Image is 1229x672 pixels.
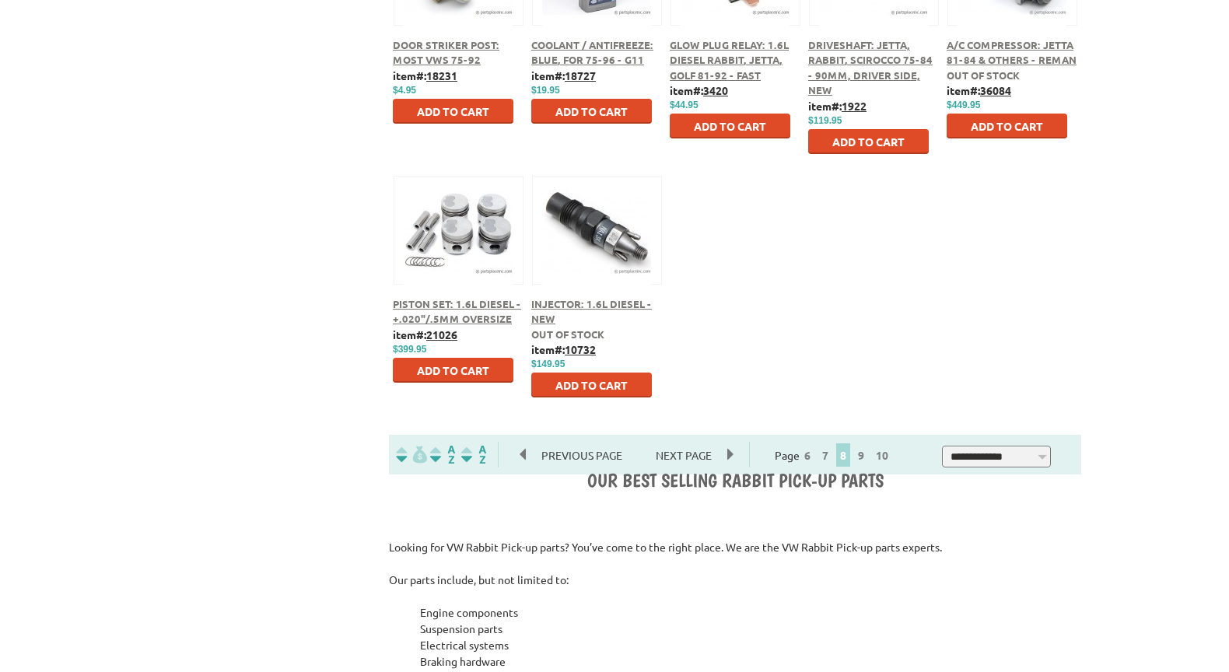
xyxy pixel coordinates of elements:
[947,68,1020,82] span: Out of stock
[832,135,905,149] span: Add to Cart
[458,446,489,464] img: Sort by Sales Rank
[808,99,867,113] b: item#:
[393,297,521,326] a: Piston Set: 1.6L Diesel - +.020"/.5mm Oversize
[872,448,892,462] a: 10
[531,99,652,124] button: Add to Cart
[520,448,640,462] a: Previous Page
[800,448,814,462] a: 6
[531,85,560,96] span: $19.95
[640,448,727,462] a: Next Page
[531,68,596,82] b: item#:
[670,114,790,138] button: Add to Cart
[420,604,1081,621] li: Engine components
[565,342,596,356] u: 10732
[420,653,1081,670] li: Braking hardware
[427,446,458,464] img: Sort by Headline
[694,119,766,133] span: Add to Cart
[426,68,457,82] u: 18231
[749,442,919,467] div: Page
[393,327,457,341] b: item#:
[426,327,457,341] u: 21026
[947,100,980,110] span: $449.95
[531,38,653,67] a: Coolant / Antifreeze: Blue, for 75-96 - G11
[640,443,727,467] span: Next Page
[971,119,1043,133] span: Add to Cart
[420,621,1081,637] li: Suspension parts
[670,38,789,82] a: Glow Plug Relay: 1.6L Diesel Rabbit, Jetta, Golf 81-92 - Fast
[818,448,832,462] a: 7
[555,378,628,392] span: Add to Cart
[420,637,1081,653] li: Electrical systems
[842,99,867,113] u: 1922
[531,373,652,397] button: Add to Cart
[417,104,489,118] span: Add to Cart
[565,68,596,82] u: 18727
[854,448,868,462] a: 9
[393,99,513,124] button: Add to Cart
[947,38,1077,67] a: A/C Compressor: Jetta 81-84 & Others - Reman
[947,114,1067,138] button: Add to Cart
[980,83,1011,97] u: 36084
[393,85,416,96] span: $4.95
[389,539,1081,555] p: Looking for VW Rabbit Pick-up parts? You’ve come to the right place. We are the VW Rabbit Pick-up...
[396,446,427,464] img: filterpricelow.svg
[531,297,652,326] a: Injector: 1.6L Diesel - New
[417,363,489,377] span: Add to Cart
[531,359,565,369] span: $149.95
[526,443,638,467] span: Previous Page
[393,358,513,383] button: Add to Cart
[808,115,842,126] span: $119.95
[947,83,1011,97] b: item#:
[531,327,604,341] span: Out of stock
[393,68,457,82] b: item#:
[670,100,699,110] span: $44.95
[836,443,850,467] span: 8
[555,104,628,118] span: Add to Cart
[389,572,1081,588] p: Our parts include, but not limited to:
[393,38,499,67] a: Door Striker Post: most VWs 75-92
[808,38,933,97] a: Driveshaft: Jetta, Rabbit, Scirocco 75-84 - 90mm, Driver Side, New
[703,83,728,97] u: 3420
[531,342,596,356] b: item#:
[393,344,426,355] span: $399.95
[808,129,929,154] button: Add to Cart
[670,83,728,97] b: item#:
[389,469,1081,494] div: OUR BEST SELLING Rabbit Pick-up PARTS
